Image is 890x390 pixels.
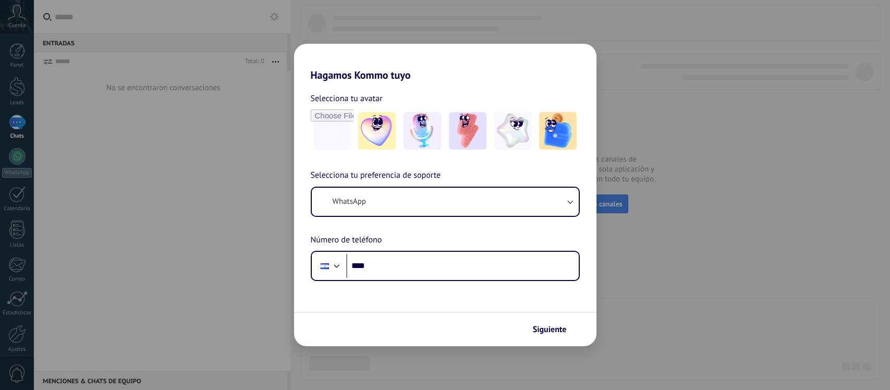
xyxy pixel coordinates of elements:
span: WhatsApp [333,197,366,207]
h2: Hagamos Kommo tuyo [294,44,596,81]
button: WhatsApp [312,188,579,216]
span: Selecciona tu preferencia de soporte [311,169,441,182]
img: -1.jpeg [358,112,396,150]
img: -4.jpeg [494,112,532,150]
div: El Salvador: + 503 [315,255,335,277]
img: -3.jpeg [449,112,486,150]
span: Siguiente [533,326,567,333]
span: Selecciona tu avatar [311,92,383,105]
img: -2.jpeg [404,112,441,150]
span: Número de teléfono [311,234,382,247]
img: -5.jpeg [539,112,577,150]
button: Siguiente [528,321,581,338]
